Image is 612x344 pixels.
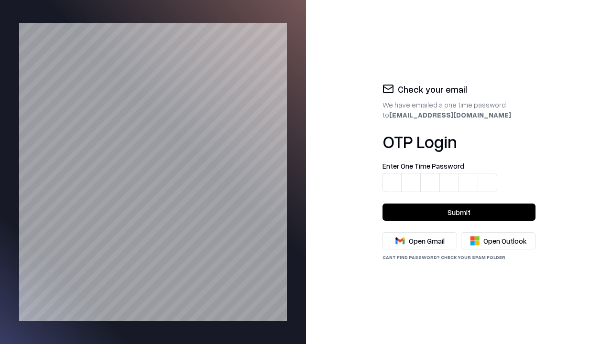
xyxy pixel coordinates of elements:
button: Submit [382,204,535,221]
h1: OTP Login [382,132,535,151]
div: Cant find password? check your spam folder [382,253,535,261]
b: [EMAIL_ADDRESS][DOMAIN_NAME] [389,110,511,119]
h2: Check your email [398,83,467,97]
div: We have emailed a one time password to [382,100,535,120]
button: Open Outlook [461,232,535,249]
button: Open Gmail [382,232,457,249]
